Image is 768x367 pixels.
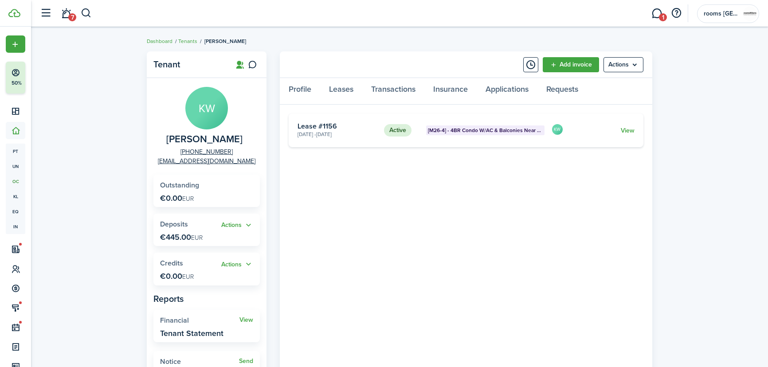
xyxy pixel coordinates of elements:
[477,78,537,105] a: Applications
[221,220,253,230] button: Actions
[160,329,223,338] widget-stats-description: Tenant Statement
[603,57,643,72] button: Open menu
[147,37,172,45] a: Dashboard
[424,78,477,105] a: Insurance
[182,272,194,281] span: EUR
[160,180,199,190] span: Outstanding
[191,233,203,242] span: EUR
[6,189,25,204] a: kl
[384,124,411,137] status: Active
[320,78,362,105] a: Leases
[298,122,377,130] card-title: Lease #1156
[160,358,239,366] widget-stats-title: Notice
[280,78,320,105] a: Profile
[221,259,253,269] button: Actions
[37,5,54,22] button: Open sidebar
[180,147,233,156] a: [PHONE_NUMBER]
[6,35,25,53] button: Open menu
[704,11,739,17] span: rooms Athens | Alionas Ltd
[158,156,255,166] a: [EMAIL_ADDRESS][DOMAIN_NAME]
[204,37,246,45] span: [PERSON_NAME]
[221,259,253,269] button: Open menu
[428,126,543,134] span: [M26-4] - 4BR Condo W/AC & Balconies Near AUEB - [GEOGRAPHIC_DATA]-4 Room 1
[58,2,74,25] a: Notifications
[185,87,228,129] avatar-text: KW
[298,130,377,138] card-description: [DATE] - [DATE]
[160,258,183,268] span: Credits
[523,57,538,72] button: Timeline
[160,316,239,324] widget-stats-title: Financial
[6,174,25,189] a: oc
[543,57,599,72] a: Add invoice
[743,7,757,21] img: rooms Athens | Alionas Ltd
[160,272,194,281] p: €0.00
[182,194,194,203] span: EUR
[537,78,587,105] a: Requests
[160,194,194,203] p: €0.00
[160,219,188,229] span: Deposits
[11,79,22,87] p: 50%
[669,6,684,21] button: Open resource center
[160,233,203,242] p: €445.00
[648,2,665,25] a: Messaging
[239,316,253,324] a: View
[221,220,253,230] button: Open menu
[239,358,253,365] a: Send
[6,62,79,94] button: 50%
[166,134,243,145] span: Konstantin Wendel
[153,292,260,305] panel-main-subtitle: Reports
[178,37,197,45] a: Tenants
[8,9,20,17] img: TenantCloud
[6,219,25,234] a: in
[81,6,92,21] button: Search
[621,126,635,135] a: View
[362,78,424,105] a: Transactions
[603,57,643,72] menu-btn: Actions
[6,144,25,159] a: pt
[68,13,76,21] span: 7
[659,13,667,21] span: 1
[153,59,224,70] panel-main-title: Tenant
[6,159,25,174] a: un
[6,204,25,219] a: eq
